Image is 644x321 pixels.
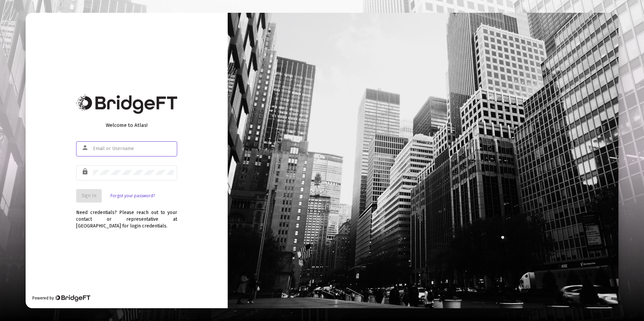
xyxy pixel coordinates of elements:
[76,203,177,229] div: Need credentials? Please reach out to your contact or representative at [GEOGRAPHIC_DATA] for log...
[82,144,90,152] mat-icon: person
[76,122,177,129] div: Welcome to Atlas!
[110,192,155,199] a: Forgot your password?
[82,168,90,176] mat-icon: lock
[93,146,174,151] input: Email or Username
[32,295,90,301] div: Powered by
[76,95,177,114] img: Bridge Financial Technology Logo
[82,193,96,199] span: Sign In
[55,295,90,301] img: Bridge Financial Technology Logo
[76,189,102,203] button: Sign In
